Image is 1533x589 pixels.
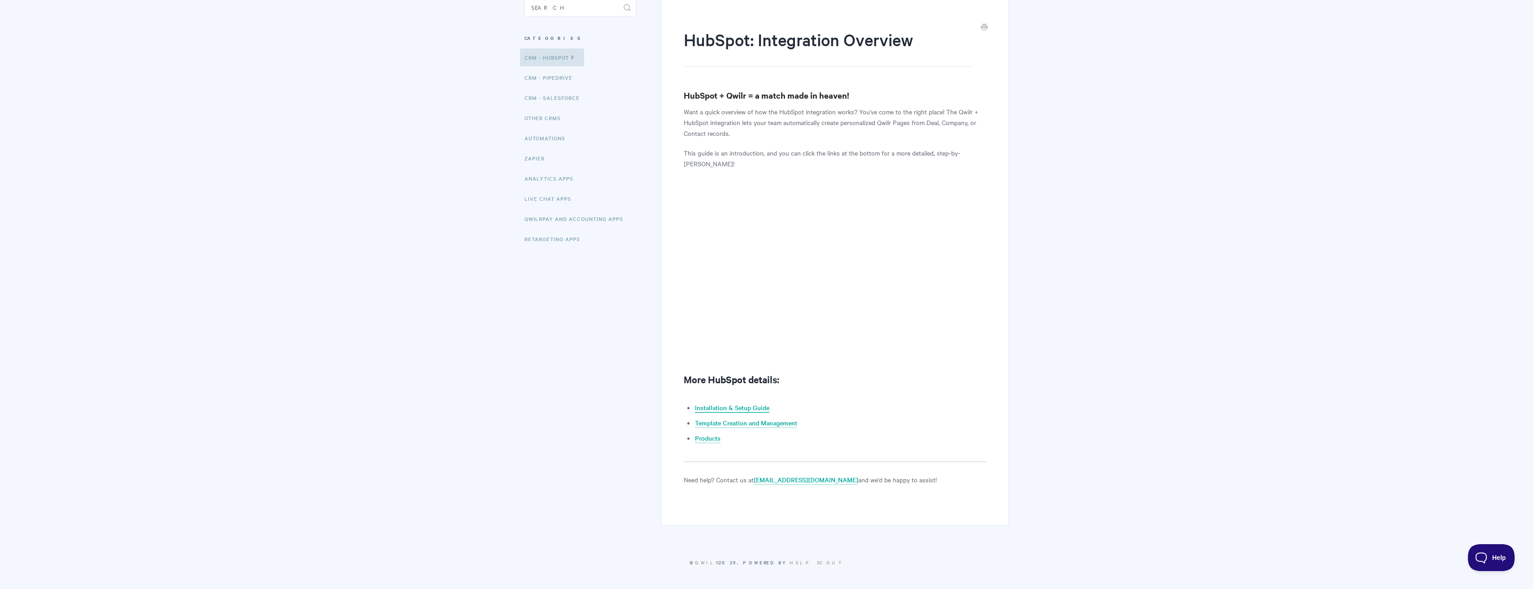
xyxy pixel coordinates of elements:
a: Qwilr [695,559,719,566]
a: Zapier [524,149,551,167]
h3: HubSpot + Qwilr = a match made in heaven! [684,89,986,102]
p: Want a quick overview of how the HubSpot integration works? You've come to the right place! The Q... [684,106,986,139]
h3: Categories [524,30,636,46]
a: Products [695,433,721,443]
a: Print this Article [981,23,988,33]
a: QwilrPay and Accounting Apps [524,210,630,228]
a: Automations [524,129,572,147]
iframe: Vimeo video player [684,180,986,350]
a: CRM - Salesforce [524,89,586,107]
a: CRM - Pipedrive [524,69,579,87]
span: Powered by [743,559,844,566]
a: [EMAIL_ADDRESS][DOMAIN_NAME] [754,475,858,485]
h1: HubSpot: Integration Overview [684,28,972,67]
a: Live Chat Apps [524,190,578,208]
a: Analytics Apps [524,169,580,187]
a: Template Creation and Management [695,418,797,428]
a: Retargeting Apps [524,230,587,248]
h2: More HubSpot details: [684,372,986,386]
p: This guide is an introduction, and you can click the links at the bottom for a more detailed, ste... [684,147,986,169]
a: Help Scout [790,559,844,566]
iframe: Toggle Customer Support [1468,544,1515,571]
a: Other CRMs [524,109,568,127]
p: © 2025. [524,559,1009,567]
a: CRM - HubSpot [520,48,584,66]
p: Need help? Contact us at and we'd be happy to assist! [684,474,986,485]
a: Installation & Setup Guide [695,403,769,413]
